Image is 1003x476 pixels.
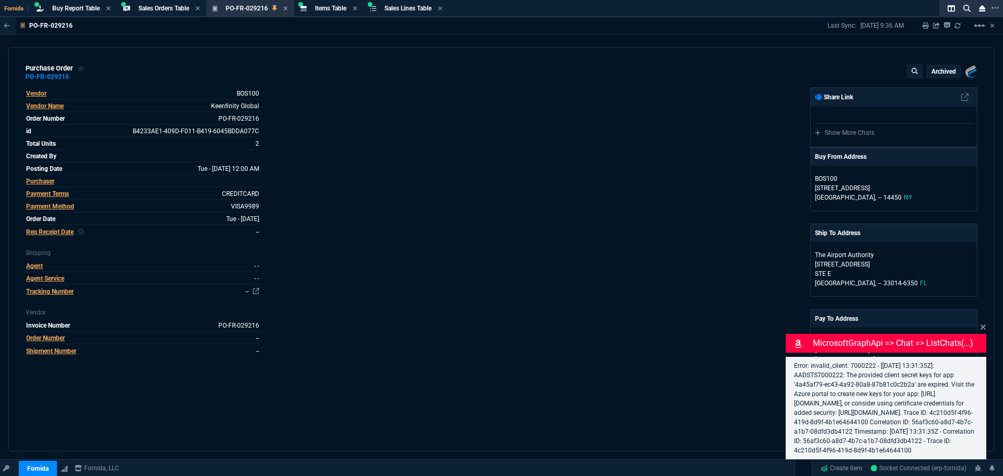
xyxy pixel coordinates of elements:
[218,322,259,329] span: PO-FR-029216
[815,152,867,161] p: Buy From Address
[26,308,260,317] p: Vendor
[26,346,260,356] tr: undefined
[254,262,259,270] span: - -
[226,5,268,12] span: PO-FR-029216
[26,88,260,100] tr: undefined
[26,228,74,236] span: Req Receipt Date
[26,151,260,162] tr: undefined
[283,5,288,13] nx-icon: Close Tab
[26,89,46,98] div: Vendor
[878,194,881,201] span: --
[26,215,55,223] span: Order Date
[26,322,70,329] span: Invoice Number
[254,275,259,282] span: - -
[920,280,927,287] span: FL
[26,288,74,295] span: Tracking Number
[26,262,43,270] span: Agent
[26,165,62,172] span: Posting Date
[26,127,31,135] span: id
[26,333,260,344] tr: undefined
[26,153,56,160] span: Created By
[26,320,260,332] tr: undefined
[815,280,876,287] span: [GEOGRAPHIC_DATA],
[883,280,918,287] span: 33014-6350
[26,347,76,355] span: Shipment Number
[26,334,65,342] span: Order Number
[26,176,260,188] tr: undefined
[26,227,260,237] tr: undefined
[26,113,260,125] tr: undefined
[26,178,54,185] span: Purchaser
[815,250,915,260] p: The Airport Authority
[813,337,984,350] p: MicrosoftGraphApi => chat => listChats(...)
[827,21,860,30] p: Last Sync:
[26,248,260,258] p: Shipping
[256,347,259,355] a: --
[26,201,260,213] tr: undefined
[438,5,442,13] nx-icon: Close Tab
[878,280,881,287] span: --
[815,129,874,136] a: Show More Chats
[26,214,260,225] tr: When the order was created
[26,101,64,111] div: Vendor Name
[860,21,904,30] p: [DATE] 9:36 AM
[258,153,259,160] span: undefined
[133,127,259,135] span: See Marketplace Order
[959,2,975,15] nx-icon: Search
[815,183,973,193] p: [STREET_ADDRESS]
[29,21,73,30] p: PO-FR-029216
[26,164,260,175] tr: undefined
[26,189,260,200] tr: undefined
[26,76,69,78] a: PO-FR-029216
[353,5,357,13] nx-icon: Close Tab
[992,3,999,13] nx-icon: Open New Tab
[222,190,259,198] span: CREDITCARD
[197,165,259,172] span: 2025-08-19T00:00:00.000Z
[871,463,966,473] a: FEOjFdPhLXOQ7S2xAAA6
[255,140,259,147] span: 2
[26,101,260,112] tr: undefined
[975,2,989,15] nx-icon: Close Workbench
[871,465,966,472] span: Socket Connected (erp-fornida)
[315,5,346,12] span: Items Table
[973,19,986,32] mat-icon: Example home icon
[72,463,122,473] a: msbcCompanyName
[815,269,973,278] p: STE E
[195,5,200,13] nx-icon: Close Tab
[26,261,260,272] tr: undefined
[815,228,860,238] p: Ship To Address
[817,460,867,476] a: Create Item
[26,203,74,210] span: Payment Method
[226,215,259,223] span: When the order was created
[794,361,978,455] p: Error: invalid_client: 7000222 - [[DATE] 13:31:35Z]: AADSTS7000222: The provided client secret ke...
[26,273,260,285] tr: undefined
[26,138,260,150] tr: undefined
[26,275,64,282] span: Agent Service
[78,227,84,237] nx-icon: Clear selected rep
[26,140,56,147] span: Total Units
[26,286,260,297] tr: undefined
[106,5,111,13] nx-icon: Close Tab
[883,194,902,201] span: 14450
[256,334,259,342] a: --
[256,228,259,236] span: --
[138,5,189,12] span: Sales Orders Table
[815,92,853,102] p: Share Link
[211,102,259,110] span: Keenfinity Global
[4,5,28,12] span: Fornida
[990,21,995,30] a: Hide Workbench
[4,22,10,29] nx-icon: Back to Table
[26,126,260,137] tr: See Marketplace Order
[26,190,69,198] span: Payment Terms
[26,64,85,73] div: purchase order
[815,314,858,323] p: Pay To Address
[904,194,912,201] span: NY
[218,115,259,122] a: PO-FR-029216
[815,174,915,183] p: BOS100
[231,203,259,210] span: VISA9989
[52,5,100,12] span: Buy Report Table
[943,2,959,15] nx-icon: Split Panels
[815,260,973,269] p: [STREET_ADDRESS]
[815,194,876,201] span: [GEOGRAPHIC_DATA],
